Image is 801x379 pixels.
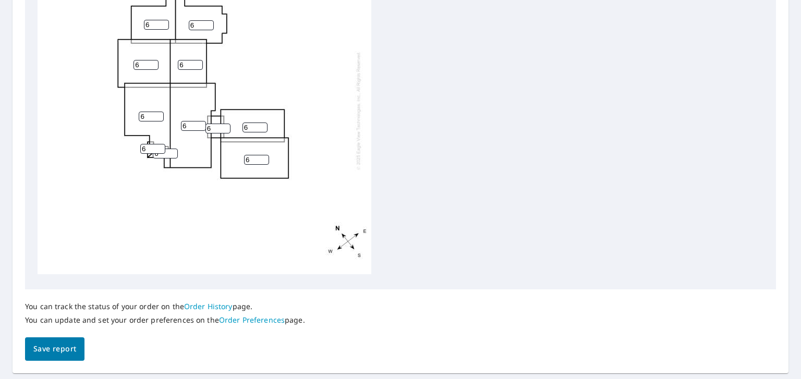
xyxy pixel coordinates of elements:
[25,337,84,361] button: Save report
[33,343,76,356] span: Save report
[25,315,305,325] p: You can update and set your order preferences on the page.
[25,302,305,311] p: You can track the status of your order on the page.
[219,315,285,325] a: Order Preferences
[184,301,233,311] a: Order History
